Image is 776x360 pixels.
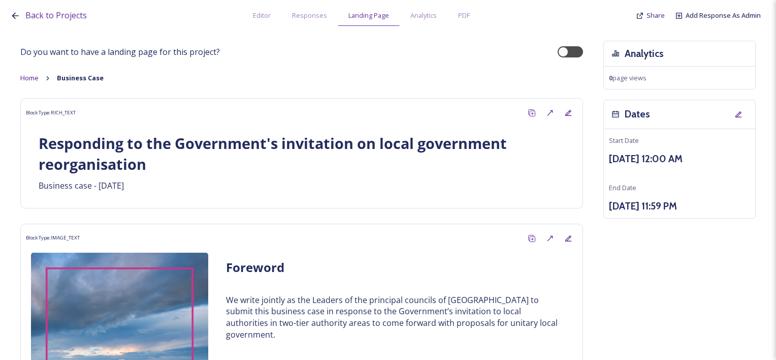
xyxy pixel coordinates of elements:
span: Do you want to have a landing page for this project? [20,46,220,58]
span: Home [20,73,39,82]
span: Editor [253,11,271,20]
h3: [DATE] 12:00 AM [609,152,750,166]
span: Landing Page [348,11,389,20]
span: Analytics [410,11,437,20]
span: Responses [292,11,327,20]
a: Back to Projects [25,9,87,22]
span: page views [609,73,646,82]
span: Share [646,11,665,20]
h3: [DATE] 11:59 PM [609,199,750,214]
p: Business case - [DATE] [39,180,565,192]
strong: Foreword [226,259,284,276]
strong: Business Case [57,73,104,82]
span: PDF [458,11,470,20]
a: Add Response As Admin [686,11,761,20]
span: Block Type: IMAGE_TEXT [26,234,80,242]
h3: Dates [625,107,650,122]
p: We write jointly as the Leaders of the principal councils of [GEOGRAPHIC_DATA] to submit this bus... [226,294,565,341]
strong: 0 [609,73,612,82]
strong: Responding to the Government's invitation on local government reorganisation [39,133,510,174]
span: Block Type: RICH_TEXT [26,109,76,116]
span: End Date [609,183,636,192]
h3: Analytics [625,46,664,61]
span: Start Date [609,136,639,145]
span: Back to Projects [25,10,87,21]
